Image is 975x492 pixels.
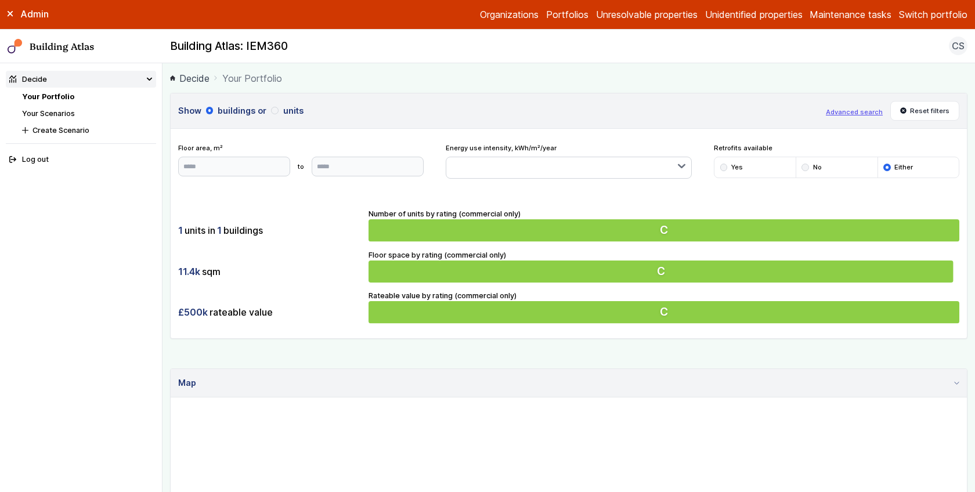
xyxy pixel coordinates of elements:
[810,8,891,21] a: Maintenance tasks
[22,92,74,101] a: Your Portfolio
[660,305,668,319] span: C
[369,301,959,323] button: C
[369,290,959,324] div: Rateable value by rating (commercial only)
[369,261,959,283] button: C
[826,107,883,117] button: Advanced search
[178,261,362,283] div: sqm
[714,143,959,153] span: Retrofits available
[178,104,819,117] h3: Show
[9,74,47,85] div: Decide
[949,37,967,55] button: CS
[22,109,75,118] a: Your Scenarios
[217,224,222,237] span: 1
[222,71,282,85] span: Your Portfolio
[546,8,588,21] a: Portfolios
[660,223,668,237] span: C
[369,219,959,241] button: C
[178,143,424,176] div: Floor area, m²
[890,101,960,121] button: Reset filters
[596,8,698,21] a: Unresolvable properties
[952,39,965,53] span: CS
[19,122,156,139] button: Create Scenario
[170,71,210,85] a: Decide
[660,264,668,278] span: C
[369,208,959,242] div: Number of units by rating (commercial only)
[178,157,424,176] form: to
[178,306,208,319] span: £500k
[8,39,23,54] img: main-0bbd2752.svg
[178,265,200,278] span: 11.4k
[446,143,691,179] div: Energy use intensity, kWh/m²/year
[6,71,157,88] summary: Decide
[178,301,362,323] div: rateable value
[899,8,967,21] button: Switch portfolio
[178,224,183,237] span: 1
[170,39,288,54] h2: Building Atlas: IEM360
[171,369,967,397] summary: Map
[178,219,362,241] div: units in buildings
[480,8,539,21] a: Organizations
[6,151,157,168] button: Log out
[705,8,803,21] a: Unidentified properties
[369,249,959,283] div: Floor space by rating (commercial only)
